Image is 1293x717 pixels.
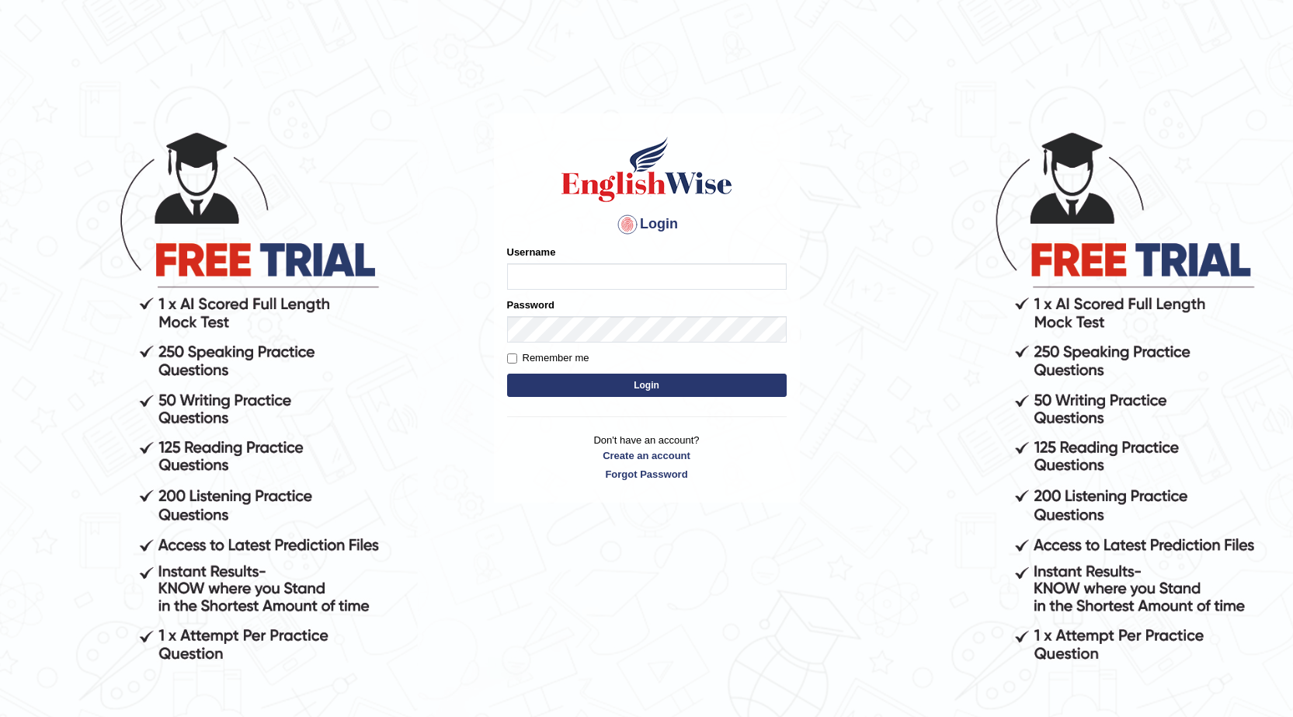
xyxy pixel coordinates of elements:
[507,433,787,481] p: Don't have an account?
[507,374,787,397] button: Login
[507,448,787,463] a: Create an account
[507,298,554,312] label: Password
[558,134,735,204] img: Logo of English Wise sign in for intelligent practice with AI
[507,245,556,259] label: Username
[507,350,589,366] label: Remember me
[507,212,787,237] h4: Login
[507,353,517,364] input: Remember me
[507,467,787,482] a: Forgot Password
